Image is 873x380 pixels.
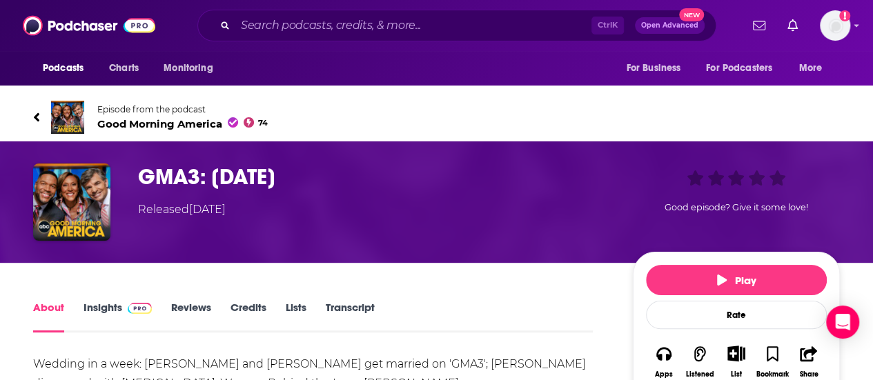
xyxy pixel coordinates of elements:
span: Episode from the podcast [97,104,268,114]
button: open menu [616,55,698,81]
span: More [799,59,823,78]
img: Podchaser Pro [128,303,152,314]
span: Charts [109,59,139,78]
input: Search podcasts, credits, & more... [235,14,591,37]
div: Listened [686,370,714,379]
svg: Add a profile image [839,10,850,21]
a: Charts [100,55,147,81]
span: Good episode? Give it some love! [665,202,808,212]
button: Play [646,265,827,295]
button: open menu [33,55,101,81]
div: List [731,370,742,379]
span: Open Advanced [641,22,698,29]
span: For Podcasters [706,59,772,78]
a: Lists [286,301,306,332]
span: Ctrl K [591,17,624,34]
a: Show notifications dropdown [747,14,771,37]
img: Good Morning America [51,101,84,134]
span: Monitoring [164,59,213,78]
div: Rate [646,301,827,329]
div: Search podcasts, credits, & more... [197,10,716,41]
img: Podchaser - Follow, Share and Rate Podcasts [23,12,155,39]
img: User Profile [820,10,850,41]
button: open menu [697,55,792,81]
a: Transcript [326,301,375,332]
a: Good Morning AmericaEpisode from the podcastGood Morning America74 [33,101,840,134]
span: New [679,8,704,21]
button: Show More Button [722,346,750,361]
button: Show profile menu [820,10,850,41]
span: 74 [258,120,268,126]
span: For Business [626,59,680,78]
span: Logged in as ahusic2015 [820,10,850,41]
div: Bookmark [756,370,789,379]
div: Open Intercom Messenger [826,306,859,339]
a: Show notifications dropdown [782,14,803,37]
button: Open AdvancedNew [635,17,705,34]
img: GMA3: Friday, February 23 [33,163,110,241]
a: About [33,301,64,332]
div: Share [799,370,818,379]
a: InsightsPodchaser Pro [84,301,152,332]
a: Credits [230,301,266,332]
h1: GMA3: Friday, February 23 [138,163,611,190]
button: open menu [789,55,840,81]
button: open menu [154,55,230,81]
span: Play [717,274,756,287]
div: Released [DATE] [138,201,226,218]
div: Apps [655,370,673,379]
span: Podcasts [43,59,84,78]
span: Good Morning America [97,117,268,130]
a: Reviews [171,301,211,332]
